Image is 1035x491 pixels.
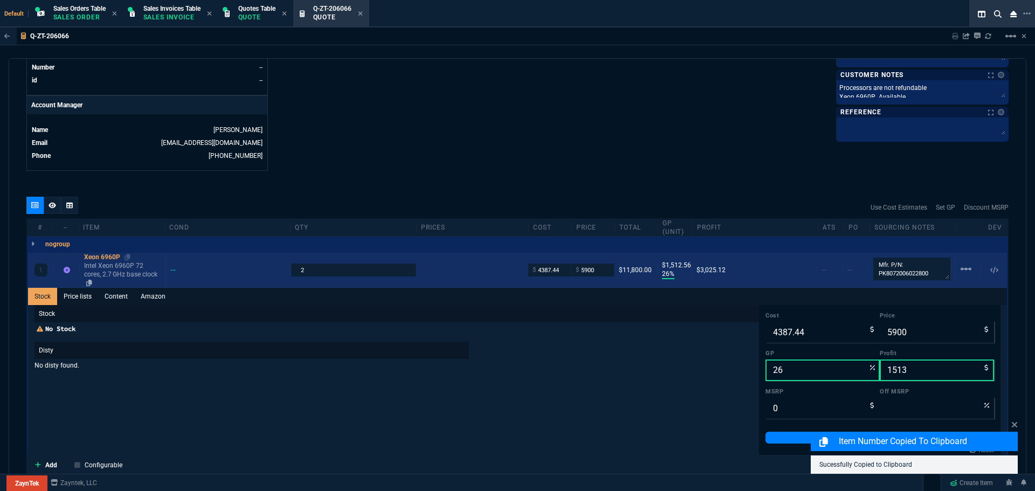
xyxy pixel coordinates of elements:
[1022,32,1026,40] a: Hide Workbench
[839,435,1016,448] p: Item Number Copied to Clipboard
[662,269,674,279] p: 26%
[529,223,572,232] div: cost
[533,266,536,274] span: $
[619,266,653,274] div: $11,800.00
[572,223,615,232] div: price
[946,475,997,491] a: Create Item
[990,8,1006,20] nx-icon: Search
[313,5,351,12] span: Q-ZT-206066
[53,13,106,22] p: Sales Order
[213,126,263,134] a: [PERSON_NAME]
[32,64,54,71] span: Number
[822,266,827,274] span: --
[880,388,994,396] label: Off MSRP
[209,152,263,160] a: 469-609-4841
[28,288,57,305] a: Stock
[765,349,880,358] label: GP
[134,288,172,305] a: Amazon
[313,13,351,22] p: Quote
[32,152,51,160] span: Phone
[112,10,117,18] nx-icon: Close Tab
[936,203,955,212] a: Set GP
[53,223,79,232] div: --
[31,62,263,73] tr: undefined
[974,8,990,20] nx-icon: Split Panels
[662,261,687,269] p: $1,512.56
[31,150,263,161] tr: undefined
[34,324,759,333] p: No Stock
[1006,8,1021,20] nx-icon: Close Workbench
[819,460,1009,469] p: Sucessfully Copied to Clipboard
[32,126,48,134] span: Name
[84,253,161,261] div: Xeon 6960P
[880,312,994,320] label: Price
[615,223,658,232] div: Total
[27,223,53,232] div: #
[1023,9,1031,19] nx-icon: Open New Tab
[696,266,812,274] div: $3,025.12
[765,432,994,444] a: Use Price Cost & MSRP
[238,13,275,22] p: Quote
[576,266,579,274] span: $
[165,223,291,232] div: cond
[34,361,469,370] p: No disty found.
[1004,30,1017,43] mat-icon: Example home icon
[84,261,161,287] p: Intel Xeon 6960P 72 cores, 2.7 GHz base clock
[39,266,43,274] p: 1
[143,5,201,12] span: Sales Invoices Table
[170,266,186,274] div: --
[259,77,263,84] a: --
[840,71,903,79] p: Customer Notes
[960,262,972,275] mat-icon: Example home icon
[27,96,267,114] p: Account Manager
[98,288,134,305] a: Content
[31,75,263,86] tr: undefined
[871,203,927,212] a: Use Cost Estimates
[45,460,57,469] p: Add
[64,266,70,274] nx-icon: Item not found in Business Central. The quote is still valid.
[45,240,70,248] p: nogroup
[870,223,956,232] div: Sourcing Notes
[847,266,853,274] span: --
[818,223,844,232] div: ATS
[291,223,416,232] div: qty
[34,305,759,322] p: Stock
[844,223,870,232] div: PO
[658,219,693,236] div: GP (unit)
[31,125,263,135] tr: undefined
[34,342,469,359] p: Disty
[693,223,818,232] div: Profit
[30,32,69,40] p: Q-ZT-206066
[207,10,212,18] nx-icon: Close Tab
[238,5,275,12] span: Quotes Table
[32,139,47,147] span: Email
[161,139,263,147] a: [EMAIL_ADDRESS][DOMAIN_NAME]
[282,10,287,18] nx-icon: Close Tab
[53,5,106,12] span: Sales Orders Table
[57,288,98,305] a: Price lists
[982,223,1008,232] div: dev
[85,460,122,469] p: Configurable
[765,388,880,396] label: MSRP
[4,10,29,17] span: Default
[840,108,881,116] p: Reference
[31,137,263,148] tr: undefined
[964,203,1009,212] a: Discount MSRP
[880,349,994,358] label: Profit
[143,13,197,22] p: Sales Invoice
[358,10,363,18] nx-icon: Close Tab
[32,77,37,84] span: id
[4,32,10,40] nx-icon: Back to Table
[259,64,263,71] a: --
[47,478,100,488] a: msbcCompanyName
[79,223,165,232] div: Item
[765,312,880,320] label: Cost
[417,223,529,232] div: prices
